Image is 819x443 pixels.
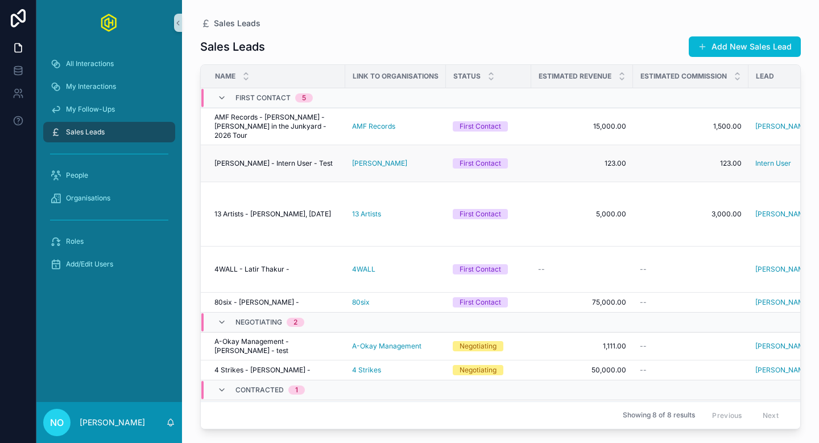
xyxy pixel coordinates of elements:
span: Link to Organisations [353,72,439,81]
a: Sales Leads [43,122,175,142]
div: 5 [302,93,306,102]
a: First Contact [453,264,524,274]
a: Roles [43,231,175,252]
a: 4 Strikes - [PERSON_NAME] - [214,366,338,375]
a: -- [640,342,742,351]
a: 4 Strikes [352,366,439,375]
a: [PERSON_NAME] [755,298,810,307]
p: [PERSON_NAME] [80,417,145,428]
div: First Contact [460,121,501,132]
a: 13 Artists [352,210,381,219]
a: 1,500.00 [640,122,742,131]
span: A-Okay Management [352,342,421,351]
a: 50,000.00 [538,366,626,375]
span: My Interactions [66,82,116,91]
span: -- [640,342,647,351]
a: 4WALL [352,265,439,274]
a: Intern User [755,159,791,168]
span: Estimated Revenue [539,72,611,81]
span: 13 Artists - [PERSON_NAME], [DATE] [214,210,331,219]
button: Add New Sales Lead [689,36,801,57]
span: -- [538,265,545,274]
span: People [66,171,88,180]
span: Roles [66,237,84,246]
a: [PERSON_NAME] - Intern User - Test [214,159,338,168]
a: Negotiating [453,341,524,351]
span: Organisations [66,194,110,203]
h1: Sales Leads [200,39,265,55]
a: 4WALL [352,265,375,274]
span: All Interactions [66,59,114,68]
span: [PERSON_NAME] [755,210,810,219]
a: 123.00 [640,159,742,168]
span: NO [50,416,64,429]
a: AMF Records - [PERSON_NAME] - [PERSON_NAME] in the Junkyard - 2026 Tour [214,113,338,140]
div: First Contact [460,297,501,307]
a: Sales Leads [200,18,260,29]
div: scrollable content [36,46,182,289]
span: 3,000.00 [640,210,742,219]
a: Negotiating [453,365,524,375]
a: 5,000.00 [538,210,626,219]
div: First Contact [460,264,501,274]
span: 4 Strikes - [PERSON_NAME] - [214,366,311,375]
span: -- [640,265,647,274]
span: Contracted [235,385,284,395]
span: Lead [756,72,774,81]
span: AMF Records [352,122,395,131]
a: 123.00 [538,159,626,168]
span: 80six [352,298,370,307]
span: First Contact [235,93,291,102]
span: Sales Leads [66,128,105,137]
span: -- [640,366,647,375]
a: [PERSON_NAME] [755,366,810,375]
span: Sales Leads [214,18,260,29]
span: Add/Edit Users [66,260,113,269]
a: 1,111.00 [538,342,626,351]
a: First Contact [453,158,524,169]
a: [PERSON_NAME] [755,342,810,351]
a: A-Okay Management - [PERSON_NAME] - test [214,337,338,355]
a: AMF Records [352,122,439,131]
a: 4 Strikes [352,366,381,375]
span: -- [640,298,647,307]
span: Showing 8 of 8 results [623,411,695,420]
a: First Contact [453,121,524,132]
span: My Follow-Ups [66,105,115,114]
a: -- [640,366,742,375]
span: 80six - [PERSON_NAME] - [214,298,299,307]
a: Add/Edit Users [43,254,175,274]
div: Negotiating [460,341,497,351]
a: 75,000.00 [538,298,626,307]
a: My Follow-Ups [43,99,175,120]
div: 1 [295,385,298,395]
div: First Contact [460,158,501,169]
a: 13 Artists [352,210,439,219]
a: First Contact [453,297,524,307]
a: 13 Artists - [PERSON_NAME], [DATE] [214,210,338,219]
img: App logo [101,14,118,32]
a: [PERSON_NAME] [755,265,810,274]
a: [PERSON_NAME] [352,159,439,168]
a: 15,000.00 [538,122,626,131]
div: Negotiating [460,365,497,375]
span: Status [453,72,481,81]
a: -- [538,265,626,274]
span: Name [215,72,235,81]
a: A-Okay Management [352,342,439,351]
span: [PERSON_NAME] [755,122,810,131]
a: First Contact [453,209,524,219]
div: 2 [293,318,297,327]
